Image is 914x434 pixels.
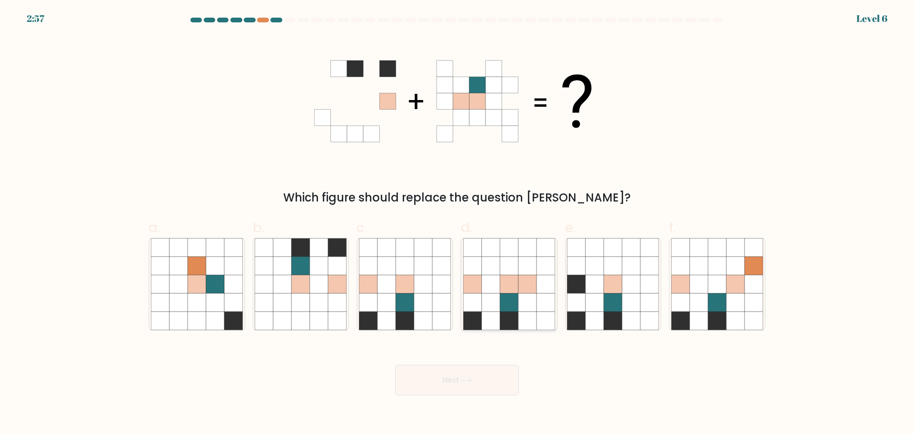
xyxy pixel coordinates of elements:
span: c. [357,218,367,237]
button: Next [395,365,519,395]
span: f. [669,218,676,237]
div: Level 6 [856,11,887,26]
span: b. [253,218,264,237]
span: d. [461,218,472,237]
div: 2:57 [27,11,44,26]
span: a. [149,218,160,237]
div: Which figure should replace the question [PERSON_NAME]? [154,189,760,206]
span: e. [565,218,576,237]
